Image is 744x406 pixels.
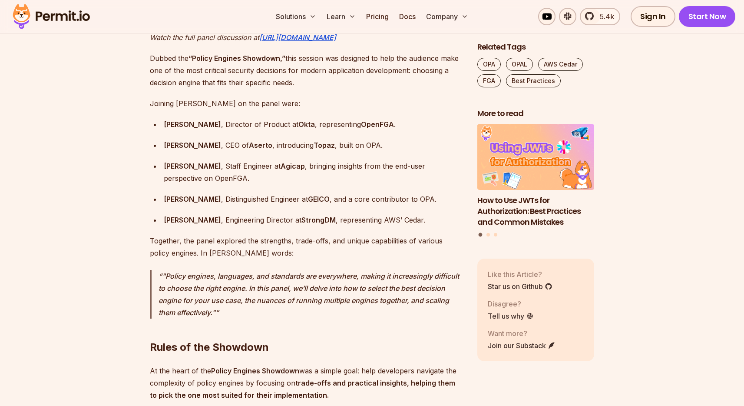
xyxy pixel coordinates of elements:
strong: Okta [298,120,315,129]
div: , Engineering Director at , representing AWS’ Cedar. [164,214,463,226]
strong: StrongDM [301,216,336,224]
p: Joining [PERSON_NAME] on the panel were: [150,97,463,110]
strong: OpenFGA [361,120,394,129]
strong: GEICO [308,195,330,203]
strong: [PERSON_NAME] [164,120,221,129]
strong: Topaz [314,141,335,150]
h2: Rules of the Showdown [150,306,463,354]
em: Watch the full panel discussion at [150,33,259,42]
a: Star us on Github [488,281,552,292]
div: , Staff Engineer at , bringing insights from the end-user perspective on OpenFGA. [164,160,463,184]
p: Dubbed the this session was designed to help the audience make one of the most critical security ... [150,52,463,89]
a: Tell us why [488,311,534,321]
span: 5.4k [595,11,614,22]
a: OPA [477,58,501,71]
a: Pricing [363,8,392,25]
strong: [PERSON_NAME] [164,141,221,150]
button: Learn [323,8,359,25]
a: [URL][DOMAIN_NAME] [259,33,336,42]
strong: [PERSON_NAME] [164,195,221,203]
button: Go to slide 1 [479,233,483,237]
div: , CEO of , introducing , built on OPA. [164,139,463,151]
h2: Related Tags [477,42,595,53]
p: "Policy engines, languages, and standards are everywhere, making it increasingly difficult to cho... [159,270,463,319]
div: , Director of Product at , representing . [164,118,463,130]
div: Posts [477,124,595,238]
strong: Policy Engines Showdown [211,366,299,375]
button: Company [423,8,472,25]
div: , Distinguished Engineer at , and a core contributor to OPA. [164,193,463,205]
strong: “Policy Engines Showdown,” [188,54,285,63]
p: At the heart of the was a simple goal: help developers navigate the complexity of policy engines ... [150,365,463,401]
a: 5.4k [580,8,620,25]
a: OPAL [506,58,533,71]
p: Want more? [488,328,556,339]
img: How to Use JWTs for Authorization: Best Practices and Common Mistakes [477,124,595,190]
h2: More to read [477,108,595,119]
a: Join our Substack [488,340,556,351]
a: Sign In [631,6,675,27]
p: Together, the panel explored the strengths, trade-offs, and unique capabilities of various policy... [150,235,463,259]
a: Start Now [679,6,736,27]
a: How to Use JWTs for Authorization: Best Practices and Common MistakesHow to Use JWTs for Authoriz... [477,124,595,228]
li: 1 of 3 [477,124,595,228]
a: Best Practices [506,74,561,87]
strong: Aserto [249,141,272,150]
img: Permit logo [9,2,94,31]
button: Go to slide 3 [494,233,497,236]
h3: How to Use JWTs for Authorization: Best Practices and Common Mistakes [477,195,595,227]
strong: Agicap [281,162,305,170]
strong: trade-offs and practical insights, helping them to pick the one most suited for their implementat... [150,379,455,399]
a: AWS Cedar [538,58,583,71]
p: Disagree? [488,299,534,309]
strong: [PERSON_NAME] [164,216,221,224]
button: Solutions [272,8,320,25]
strong: [PERSON_NAME] [164,162,221,170]
a: FGA [477,74,501,87]
a: Docs [396,8,419,25]
p: Like this Article? [488,269,552,280]
button: Go to slide 2 [486,233,490,236]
